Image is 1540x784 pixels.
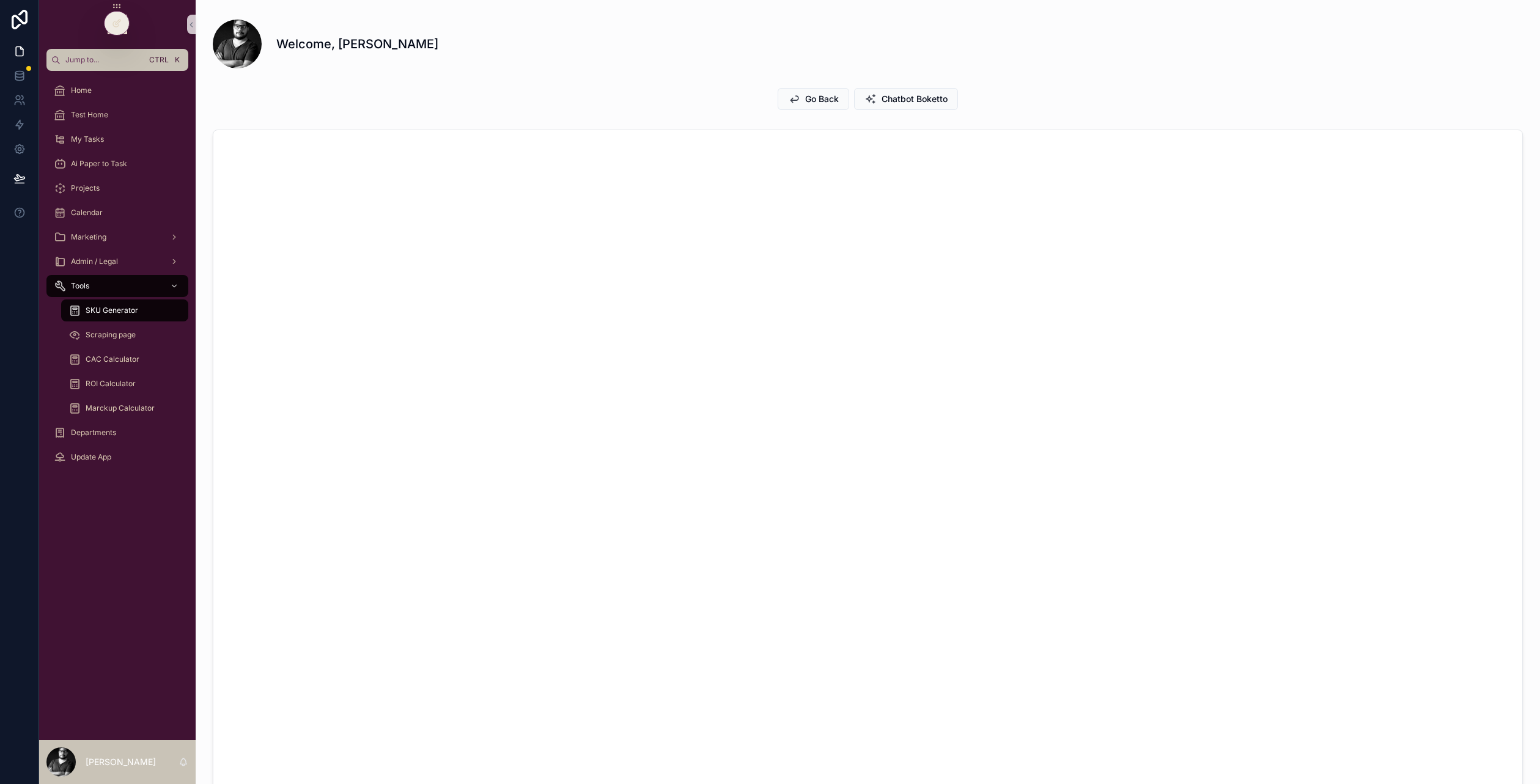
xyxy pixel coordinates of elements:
[882,93,948,105] span: Chatbot Boketto
[71,208,103,218] span: Calendar
[71,452,111,462] span: Update App
[86,306,138,315] span: SKU Generator
[276,35,438,53] h1: Welcome, [PERSON_NAME]
[86,330,136,340] span: Scraping page
[86,756,156,768] p: [PERSON_NAME]
[46,422,188,444] a: Departments
[71,257,118,266] span: Admin / Legal
[46,226,188,248] a: Marketing
[46,275,188,297] a: Tools
[46,79,188,101] a: Home
[46,202,188,224] a: Calendar
[86,379,136,389] span: ROI Calculator
[61,299,188,321] a: SKU Generator
[71,232,106,242] span: Marketing
[39,71,196,484] div: scrollable content
[854,88,958,110] button: Chatbot Boketto
[71,110,108,120] span: Test Home
[778,88,849,110] button: Go Back
[71,86,92,95] span: Home
[61,397,188,419] a: Marckup Calculator
[46,104,188,126] a: Test Home
[86,354,139,364] span: CAC Calculator
[86,403,155,413] span: Marckup Calculator
[172,55,182,65] span: K
[65,55,143,65] span: Jump to...
[71,134,104,144] span: My Tasks
[46,251,188,273] a: Admin / Legal
[46,153,188,175] a: Ai Paper to Task
[71,159,127,169] span: Ai Paper to Task
[46,446,188,468] a: Update App
[61,373,188,395] a: ROI Calculator
[71,183,100,193] span: Projects
[46,49,188,71] button: Jump to...CtrlK
[805,93,839,105] span: Go Back
[148,54,170,66] span: Ctrl
[61,324,188,346] a: Scraping page
[71,428,116,438] span: Departments
[61,348,188,370] a: CAC Calculator
[46,177,188,199] a: Projects
[46,128,188,150] a: My Tasks
[71,281,89,291] span: Tools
